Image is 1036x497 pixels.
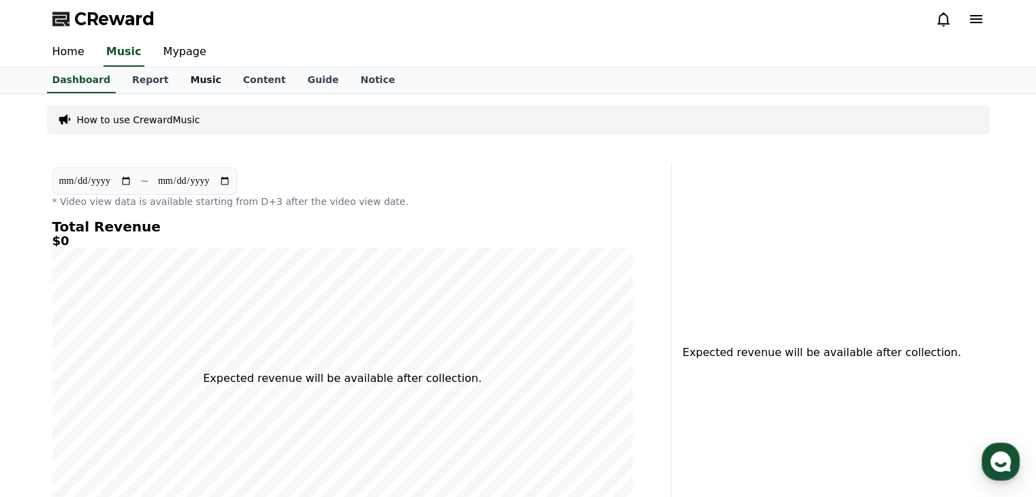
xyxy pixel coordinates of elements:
span: Home [35,404,59,415]
a: Home [42,38,95,67]
a: Notice [349,67,406,93]
p: ~ [140,173,149,189]
a: Guide [296,67,349,93]
a: Home [4,384,90,418]
p: * Video view data is available starting from D+3 after the video view date. [52,195,633,208]
a: Content [232,67,297,93]
a: Mypage [153,38,217,67]
a: Music [179,67,232,93]
p: Expected revenue will be available after collection. [682,344,953,361]
a: Dashboard [47,67,116,93]
a: Music [104,38,144,67]
h4: Total Revenue [52,219,633,234]
p: Expected revenue will be available after collection. [203,370,482,387]
a: How to use CrewardMusic [77,113,200,127]
a: Messages [90,384,176,418]
a: CReward [52,8,155,30]
span: Settings [202,404,235,415]
a: Report [121,67,180,93]
a: Settings [176,384,262,418]
h5: $0 [52,234,633,248]
span: CReward [74,8,155,30]
span: Messages [113,405,153,416]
